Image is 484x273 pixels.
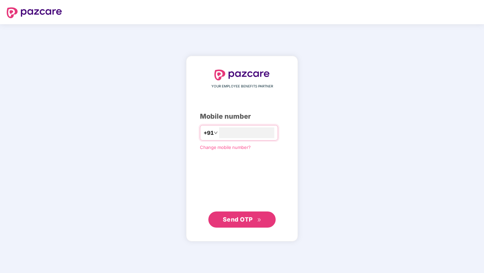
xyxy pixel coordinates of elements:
[257,218,262,222] span: double-right
[204,129,214,137] span: +91
[211,84,273,89] span: YOUR EMPLOYEE BENEFITS PARTNER
[200,145,251,150] a: Change mobile number?
[214,131,218,135] span: down
[7,7,62,18] img: logo
[208,211,276,228] button: Send OTPdouble-right
[223,216,253,223] span: Send OTP
[200,111,284,122] div: Mobile number
[214,70,270,80] img: logo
